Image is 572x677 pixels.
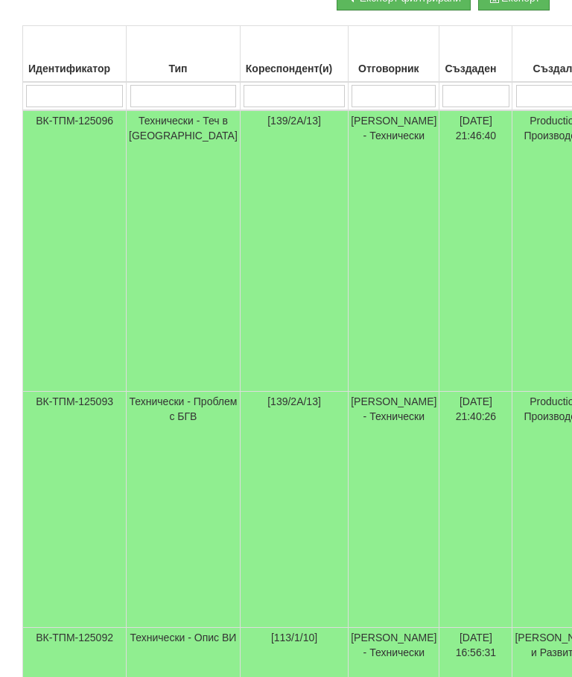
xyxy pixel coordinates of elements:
[25,58,124,79] div: Идентификатор
[349,26,439,83] th: Отговорник: No sort applied, activate to apply an ascending sort
[439,392,512,628] td: [DATE] 21:40:26
[23,110,127,392] td: ВК-ТПМ-125096
[349,392,439,628] td: [PERSON_NAME] - Технически
[351,58,436,79] div: Отговорник
[439,26,512,83] th: Създаден: No sort applied, activate to apply an ascending sort
[127,26,241,83] th: Тип: No sort applied, activate to apply an ascending sort
[271,632,317,643] span: [113/1/10]
[129,58,238,79] div: Тип
[267,395,321,407] span: [139/2А/13]
[23,26,127,83] th: Идентификатор: No sort applied, activate to apply an ascending sort
[439,110,512,392] td: [DATE] 21:46:40
[240,26,348,83] th: Кореспондент(и): No sort applied, activate to apply an ascending sort
[442,58,509,79] div: Създаден
[23,392,127,628] td: ВК-ТПМ-125093
[127,392,241,628] td: Технически - Проблем с БГВ
[349,110,439,392] td: [PERSON_NAME] - Технически
[243,58,346,79] div: Кореспондент(и)
[127,110,241,392] td: Технически - Теч в [GEOGRAPHIC_DATA]
[267,115,321,127] span: [139/2А/13]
